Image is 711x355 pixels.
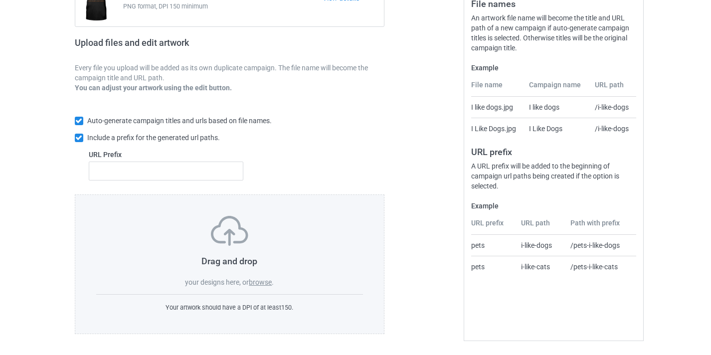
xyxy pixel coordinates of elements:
[516,235,565,256] td: i-like-dogs
[87,117,272,125] span: Auto-generate campaign titles and urls based on file names.
[471,80,524,97] th: File name
[524,97,589,118] td: I like dogs
[75,37,261,56] h2: Upload files and edit artwork
[166,304,293,311] span: Your artwork should have a DPI of at least 150 .
[249,278,272,286] label: browse
[471,201,636,211] label: Example
[89,150,244,160] label: URL Prefix
[471,13,636,53] div: An artwork file name will become the title and URL path of a new campaign if auto-generate campai...
[524,118,589,139] td: I Like Dogs
[96,255,363,267] h3: Drag and drop
[516,256,565,277] td: i-like-cats
[471,118,524,139] td: I Like Dogs.jpg
[524,80,589,97] th: Campaign name
[589,97,636,118] td: /i-like-dogs
[123,1,323,11] span: PNG format, DPI 150 minimum
[471,161,636,191] div: A URL prefix will be added to the beginning of campaign url paths being created if the option is ...
[565,256,636,277] td: /pets-i-like-cats
[589,118,636,139] td: /i-like-dogs
[516,218,565,235] th: URL path
[471,97,524,118] td: I like dogs.jpg
[471,146,636,158] h3: URL prefix
[471,235,516,256] td: pets
[471,256,516,277] td: pets
[272,278,274,286] span: .
[75,63,385,83] p: Every file you upload will be added as its own duplicate campaign. The file name will become the ...
[565,218,636,235] th: Path with prefix
[471,63,636,73] label: Example
[471,218,516,235] th: URL prefix
[75,84,232,92] b: You can adjust your artwork using the edit button.
[185,278,249,286] span: your designs here, or
[87,134,220,142] span: Include a prefix for the generated url paths.
[589,80,636,97] th: URL path
[211,216,248,246] img: svg+xml;base64,PD94bWwgdmVyc2lvbj0iMS4wIiBlbmNvZGluZz0iVVRGLTgiPz4KPHN2ZyB3aWR0aD0iNzVweCIgaGVpZ2...
[565,235,636,256] td: /pets-i-like-dogs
